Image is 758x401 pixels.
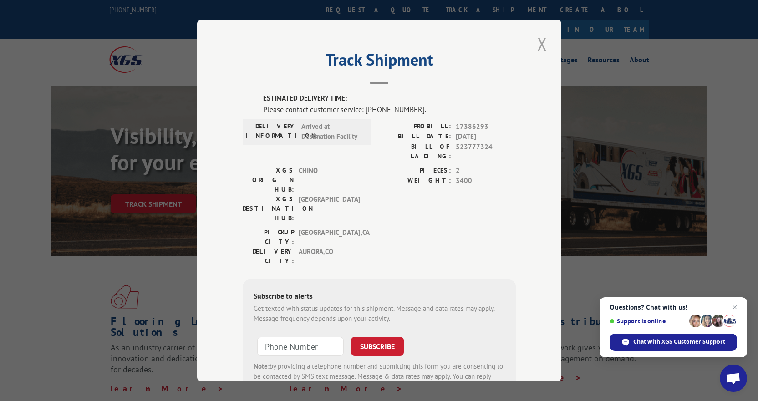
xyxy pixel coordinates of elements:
span: Arrived at Destination Facility [301,122,363,142]
button: Close modal [534,31,550,56]
div: by providing a telephone number and submitting this form you are consenting to be contacted by SM... [254,361,505,392]
label: XGS DESTINATION HUB: [243,194,294,223]
span: Questions? Chat with us! [610,304,737,311]
span: 3400 [456,176,516,186]
div: Please contact customer service: [PHONE_NUMBER]. [263,104,516,115]
button: SUBSCRIBE [351,337,404,356]
a: Open chat [720,365,747,392]
label: ESTIMATED DELIVERY TIME: [263,93,516,104]
label: XGS ORIGIN HUB: [243,166,294,194]
div: Subscribe to alerts [254,290,505,304]
label: PIECES: [379,166,451,176]
strong: Note: [254,362,270,371]
span: CHINO [299,166,360,194]
h2: Track Shipment [243,53,516,71]
div: Get texted with status updates for this shipment. Message and data rates may apply. Message frequ... [254,304,505,324]
span: AURORA , CO [299,247,360,266]
label: WEIGHT: [379,176,451,186]
span: [GEOGRAPHIC_DATA] , CA [299,228,360,247]
label: PICKUP CITY: [243,228,294,247]
span: 17386293 [456,122,516,132]
span: 2 [456,166,516,176]
label: BILL DATE: [379,132,451,142]
label: DELIVERY INFORMATION: [245,122,297,142]
span: 523777324 [456,142,516,161]
span: [GEOGRAPHIC_DATA] [299,194,360,223]
label: DELIVERY CITY: [243,247,294,266]
span: Chat with XGS Customer Support [633,338,725,346]
label: BILL OF LADING: [379,142,451,161]
span: Support is online [610,318,686,325]
input: Phone Number [257,337,344,356]
span: [DATE] [456,132,516,142]
span: Chat with XGS Customer Support [610,334,737,351]
label: PROBILL: [379,122,451,132]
